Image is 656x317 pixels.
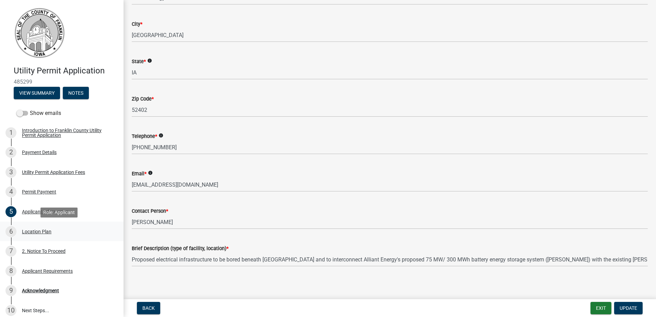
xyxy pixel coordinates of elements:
div: Location Plan [22,229,51,234]
div: Utility Permit Application Fees [22,170,85,175]
button: View Summary [14,87,60,99]
span: 485299 [14,79,110,85]
label: Email [132,172,147,176]
div: 7 [5,246,16,257]
label: City [132,22,142,27]
label: State [132,59,146,64]
div: 8 [5,266,16,277]
label: Contact Person [132,209,168,214]
div: 6 [5,226,16,237]
i: info [147,58,152,63]
wm-modal-confirm: Summary [14,91,60,96]
div: Role: Applicant [40,208,78,218]
label: Show emails [16,109,61,117]
div: Acknowledgment [22,288,59,293]
div: 9 [5,285,16,296]
button: Update [614,302,643,314]
div: 4 [5,186,16,197]
label: Zip Code [132,97,154,102]
div: 2 [5,147,16,158]
div: 1 [5,127,16,138]
wm-modal-confirm: Notes [63,91,89,96]
div: 10 [5,305,16,316]
div: Applicant Information [22,209,69,214]
div: 5 [5,206,16,217]
div: Applicant Requirements [22,269,73,273]
span: Back [142,305,155,311]
div: Payment Details [22,150,57,155]
div: Introduction to Franklin County Utility Permit Application [22,128,113,138]
div: 2. Notice To Proceed [22,249,66,254]
button: Notes [63,87,89,99]
h4: Utility Permit Application [14,66,118,76]
span: Update [620,305,637,311]
button: Exit [590,302,611,314]
label: Telephone [132,134,157,139]
div: 3 [5,167,16,178]
i: info [159,133,163,138]
img: Franklin County, Iowa [14,7,65,59]
button: Back [137,302,160,314]
i: info [148,171,153,175]
label: Brief Description (type of facility, location) [132,246,229,251]
div: Permit Payment [22,189,56,194]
